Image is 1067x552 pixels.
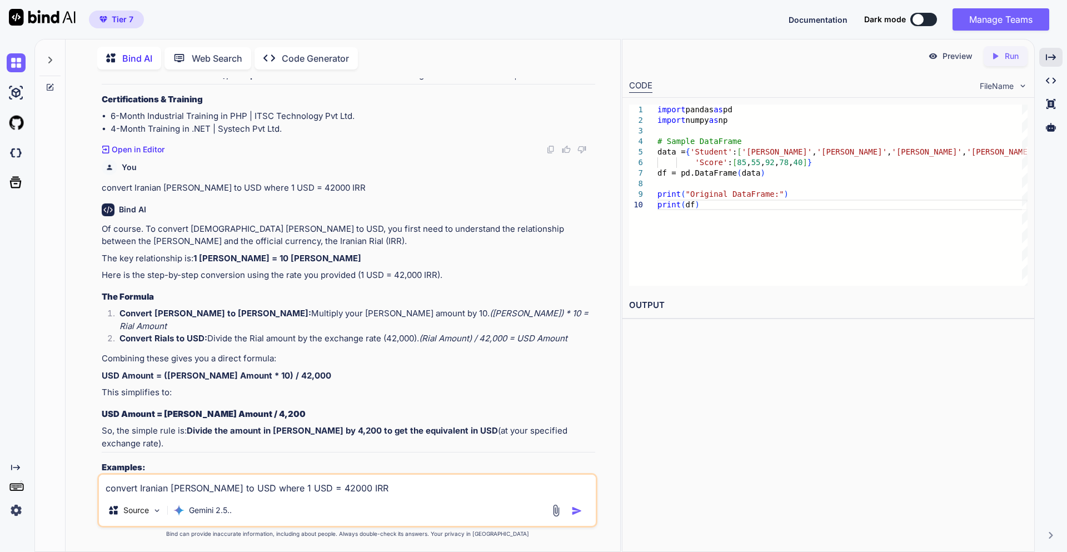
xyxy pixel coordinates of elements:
[189,505,232,516] p: Gemini 2.5..
[119,332,595,345] p: Divide the Rial amount by the exchange rate (42,000).
[193,253,361,263] strong: 1 [PERSON_NAME] = 10 [PERSON_NAME]
[732,158,737,167] span: [
[765,158,775,167] span: 92
[173,505,185,516] img: Gemini 2.5 Pro
[891,147,961,156] span: '[PERSON_NAME]'
[685,116,709,125] span: numpy
[102,252,595,265] p: The key relationship is:
[657,168,737,177] span: df = pd.DataFrame
[629,105,643,115] div: 1
[685,147,690,156] span: {
[685,200,695,209] span: df
[119,308,311,319] strong: Convert [PERSON_NAME] to [PERSON_NAME]:
[657,137,742,146] span: # Sample DataFrame
[695,158,727,167] span: 'Score'
[685,105,714,114] span: pandas
[546,145,555,154] img: copy
[812,147,816,156] span: ,
[629,200,643,210] div: 10
[102,386,595,399] p: This simplifies to:
[732,147,737,156] span: :
[102,352,595,365] p: Combining these gives you a direct formula:
[97,530,597,538] p: Bind can provide inaccurate information, including about people. Always double-check its answers....
[816,147,886,156] span: '[PERSON_NAME]'
[657,190,681,198] span: print
[102,409,306,419] strong: USD Amount = [PERSON_NAME] Amount / 4,200
[122,162,137,173] h6: You
[709,116,718,125] span: as
[102,425,595,450] p: So, the simple rule is: (at your specified exchange rate).
[789,14,847,26] button: Documentation
[419,333,567,344] em: (Rial Amount) / 42,000 = USD Amount
[550,504,562,517] img: attachment
[119,307,595,332] p: Multiply your [PERSON_NAME] amount by 10.
[119,204,146,215] h6: Bind AI
[282,52,349,65] p: Code Generator
[152,506,162,515] img: Pick Models
[9,9,76,26] img: Bind AI
[714,105,723,114] span: as
[562,145,571,154] img: like
[695,200,699,209] span: )
[789,158,793,167] span: ,
[657,116,686,125] span: import
[774,158,779,167] span: ,
[760,168,765,177] span: )
[123,505,149,516] p: Source
[718,116,727,125] span: np
[784,190,788,198] span: )
[7,501,26,520] img: settings
[681,190,685,198] span: (
[681,200,685,209] span: (
[685,190,784,198] span: "Original DataFrame:"
[741,147,811,156] span: '[PERSON_NAME]'
[629,126,643,136] div: 3
[122,52,152,65] p: Bind AI
[751,158,760,167] span: 55
[119,308,591,331] em: ([PERSON_NAME]) * 10 = Rial Amount
[746,158,751,167] span: ,
[779,158,789,167] span: 78
[102,182,595,195] p: convert Iranian [PERSON_NAME] to USD where 1 USD = 42000 IRR
[629,168,643,178] div: 7
[807,158,811,167] span: }
[802,158,807,167] span: ]
[89,11,144,28] button: premiumTier 7
[102,370,331,381] strong: USD Amount = ([PERSON_NAME] Amount * 10) / 42,000
[629,115,643,126] div: 2
[943,51,973,62] p: Preview
[629,147,643,157] div: 5
[737,158,746,167] span: 85
[690,147,732,156] span: 'Student'
[789,15,847,24] span: Documentation
[723,105,732,114] span: pd
[928,51,938,61] img: preview
[966,147,1036,156] span: '[PERSON_NAME]'
[953,8,1049,31] button: Manage Teams
[99,16,107,23] img: premium
[657,147,686,156] span: data =
[737,147,741,156] span: [
[571,505,582,516] img: icon
[112,14,133,25] span: Tier 7
[102,269,595,282] p: Here is the step-by-step conversion using the rate you provided (1 USD = 42,000 IRR).
[119,333,207,344] strong: Convert Rials to USD:
[7,113,26,132] img: githubLight
[887,147,891,156] span: ,
[102,291,154,302] strong: The Formula
[111,123,595,136] li: 4-Month Training in .NET | Systech Pvt Ltd.
[7,143,26,162] img: darkCloudIdeIcon
[741,168,760,177] span: data
[737,168,741,177] span: (
[980,81,1014,92] span: FileName
[962,147,966,156] span: ,
[657,105,686,114] span: import
[793,158,802,167] span: 40
[1018,81,1028,91] img: chevron down
[187,425,498,436] strong: Divide the amount in [PERSON_NAME] by 4,200 to get the equivalent in USD
[629,136,643,147] div: 4
[622,292,1034,319] h2: OUTPUT
[864,14,906,25] span: Dark mode
[760,158,765,167] span: ,
[577,145,586,154] img: dislike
